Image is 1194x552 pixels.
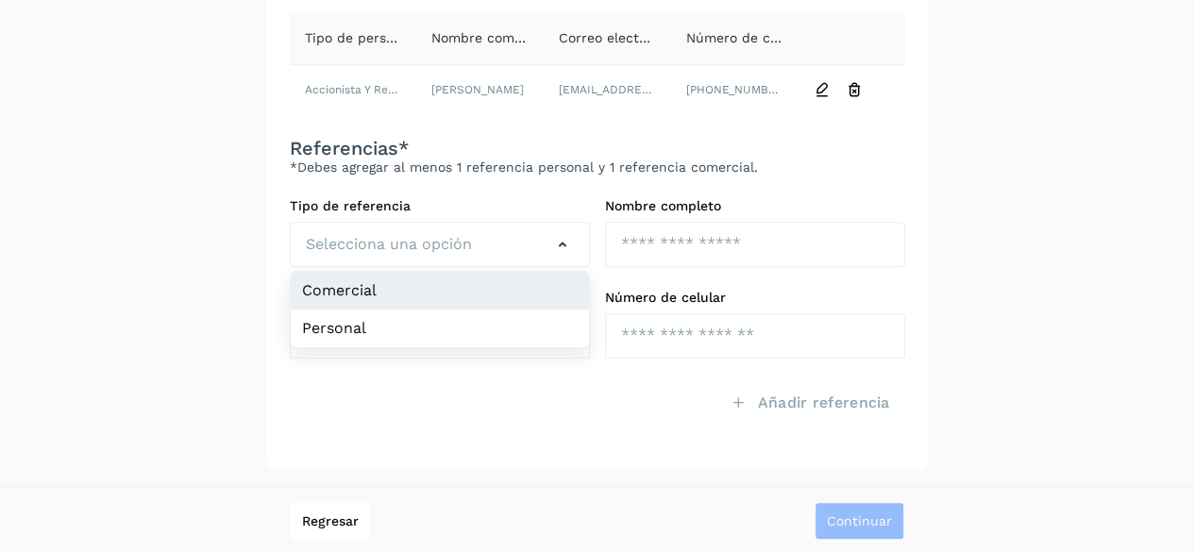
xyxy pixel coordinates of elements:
span: Accionista y Representante Legal [305,83,488,96]
button: Continuar [815,502,904,540]
h3: Referencias* [290,137,905,159]
td: [PERSON_NAME] [416,65,544,114]
span: Tipo de persona [305,30,410,45]
td: [PHONE_NUMBER] [671,65,799,114]
label: Nombre completo [605,198,905,214]
p: *Debes agregar al menos 1 referencia personal y 1 referencia comercial. [290,159,905,176]
button: Regresar [291,502,370,540]
li: Comercial [291,272,589,309]
td: [EMAIL_ADDRESS][DOMAIN_NAME] [544,65,671,114]
span: Regresar [302,514,359,527]
li: Personal [291,309,589,347]
span: Nombre completo [431,30,547,45]
span: Continuar [827,514,892,527]
span: Correo electrónico [559,30,680,45]
label: Número de celular [605,290,905,306]
span: Número de celular [686,30,807,45]
label: Tipo de referencia [290,198,590,214]
button: Añadir referencia [715,381,904,425]
span: Selecciona una opción [306,233,472,256]
span: Añadir referencia [757,393,889,413]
